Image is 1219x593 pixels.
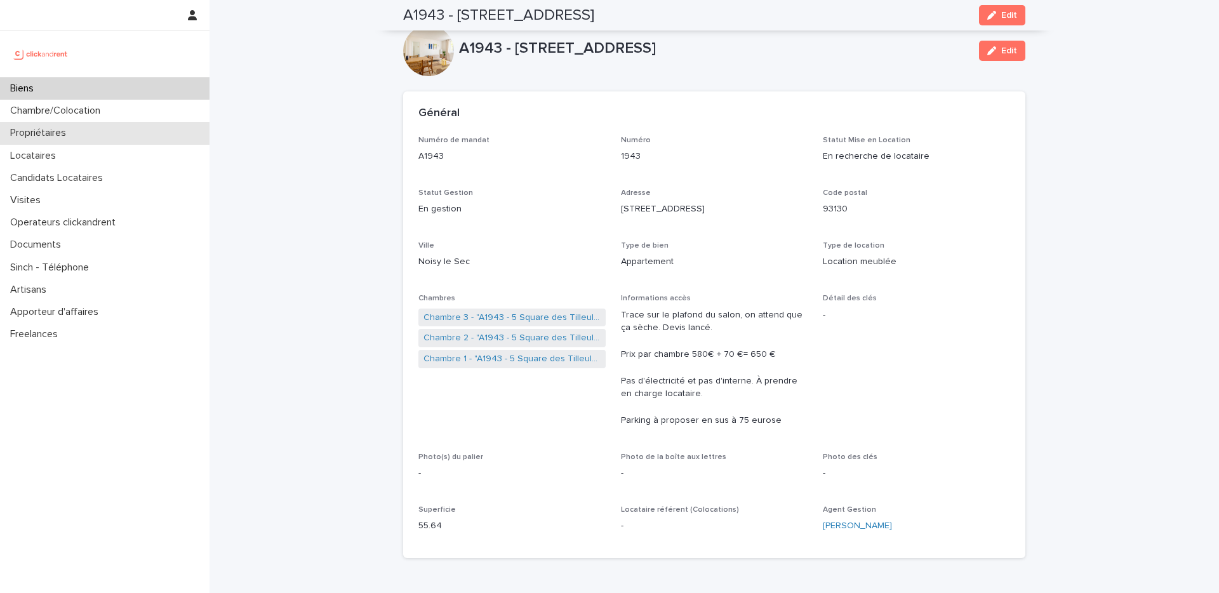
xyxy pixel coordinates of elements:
[418,453,483,461] span: Photo(s) du palier
[621,519,808,533] p: -
[5,217,126,229] p: Operateurs clickandrent
[621,506,739,514] span: Locataire référent (Colocations)
[621,453,726,461] span: Photo de la boîte aux lettres
[823,519,892,533] a: [PERSON_NAME]
[823,150,1010,163] p: En recherche de locataire
[823,137,910,144] span: Statut Mise en Location
[418,467,606,480] p: -
[5,172,113,184] p: Candidats Locataires
[1001,11,1017,20] span: Edit
[621,295,691,302] span: Informations accès
[418,189,473,197] span: Statut Gestion
[10,41,72,67] img: UCB0brd3T0yccxBKYDjQ
[418,295,455,302] span: Chambres
[823,203,1010,216] p: 93130
[979,41,1025,61] button: Edit
[621,309,808,427] p: Trace sur le plafond du salon, on attend que ça sèche. Devis lancé. Prix par chambre 580€ + 70 €=...
[621,203,808,216] p: [STREET_ADDRESS]
[5,150,66,162] p: Locataires
[621,255,808,269] p: Appartement
[5,284,57,296] p: Artisans
[418,150,606,163] p: A1943
[423,352,601,366] a: Chambre 1 - "A1943 - 5 Square des Tilleuls, Noisy le Sec 93130"
[5,262,99,274] p: Sinch - Téléphone
[823,506,876,514] span: Agent Gestion
[823,467,1010,480] p: -
[5,239,71,251] p: Documents
[423,311,601,324] a: Chambre 3 - "A1943 - 5 Square des Tilleuls, Noisy le Sec 93130"
[403,6,594,25] h2: A1943 - [STREET_ADDRESS]
[418,107,460,121] h2: Général
[418,506,456,514] span: Superficie
[823,189,867,197] span: Code postal
[621,242,669,250] span: Type de bien
[423,331,601,345] a: Chambre 2 - "A1943 - 5 Square des Tilleuls, Noisy le Sec 93130"
[823,453,877,461] span: Photo des clés
[823,295,877,302] span: Détail des clés
[418,255,606,269] p: Noisy le Sec
[418,137,490,144] span: Numéro de mandat
[418,519,606,533] p: 55.64
[823,242,884,250] span: Type de location
[5,105,110,117] p: Chambre/Colocation
[5,127,76,139] p: Propriétaires
[418,242,434,250] span: Ville
[5,83,44,95] p: Biens
[5,306,109,318] p: Apporteur d'affaires
[418,203,606,216] p: En gestion
[621,137,651,144] span: Numéro
[979,5,1025,25] button: Edit
[1001,46,1017,55] span: Edit
[459,39,969,58] p: A1943 - [STREET_ADDRESS]
[621,189,651,197] span: Adresse
[823,309,1010,322] p: -
[621,150,808,163] p: 1943
[823,255,1010,269] p: Location meublée
[5,328,68,340] p: Freelances
[621,467,808,480] p: -
[5,194,51,206] p: Visites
